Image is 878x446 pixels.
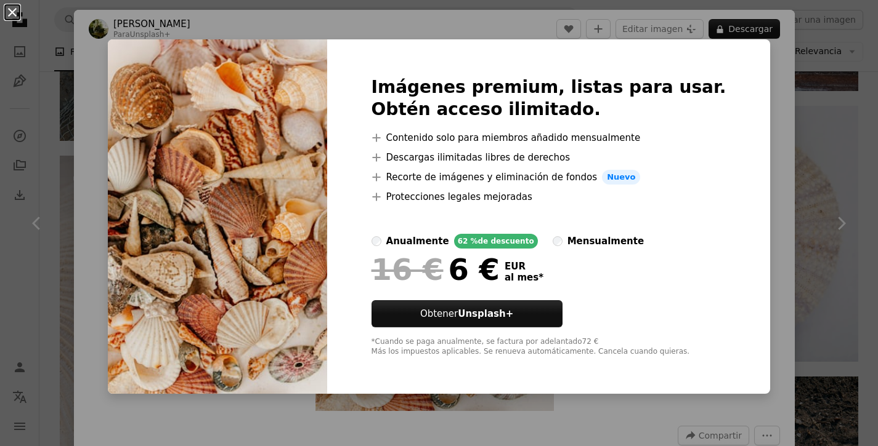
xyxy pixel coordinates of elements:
div: 62 % de descuento [454,234,538,249]
li: Descargas ilimitadas libres de derechos [372,150,726,165]
button: ObtenerUnsplash+ [372,300,563,327]
li: Contenido solo para miembros añadido mensualmente [372,130,726,145]
div: mensualmente [567,234,644,249]
span: 16 € [372,253,444,285]
span: Nuevo [602,170,640,185]
div: *Cuando se paga anualmente, se factura por adelantado 72 € Más los impuestos aplicables. Se renue... [372,337,726,357]
h2: Imágenes premium, listas para usar. Obtén acceso ilimitado. [372,76,726,121]
div: anualmente [386,234,449,249]
span: al mes * [505,272,543,283]
li: Recorte de imágenes y eliminación de fondos [372,170,726,185]
input: mensualmente [553,236,563,246]
span: EUR [505,261,543,272]
strong: Unsplash+ [458,308,513,319]
img: premium_photo-1673422507297-e21966b5bb4e [108,39,327,394]
input: anualmente62 %de descuento [372,236,381,246]
div: 6 € [372,253,500,285]
li: Protecciones legales mejoradas [372,189,726,204]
